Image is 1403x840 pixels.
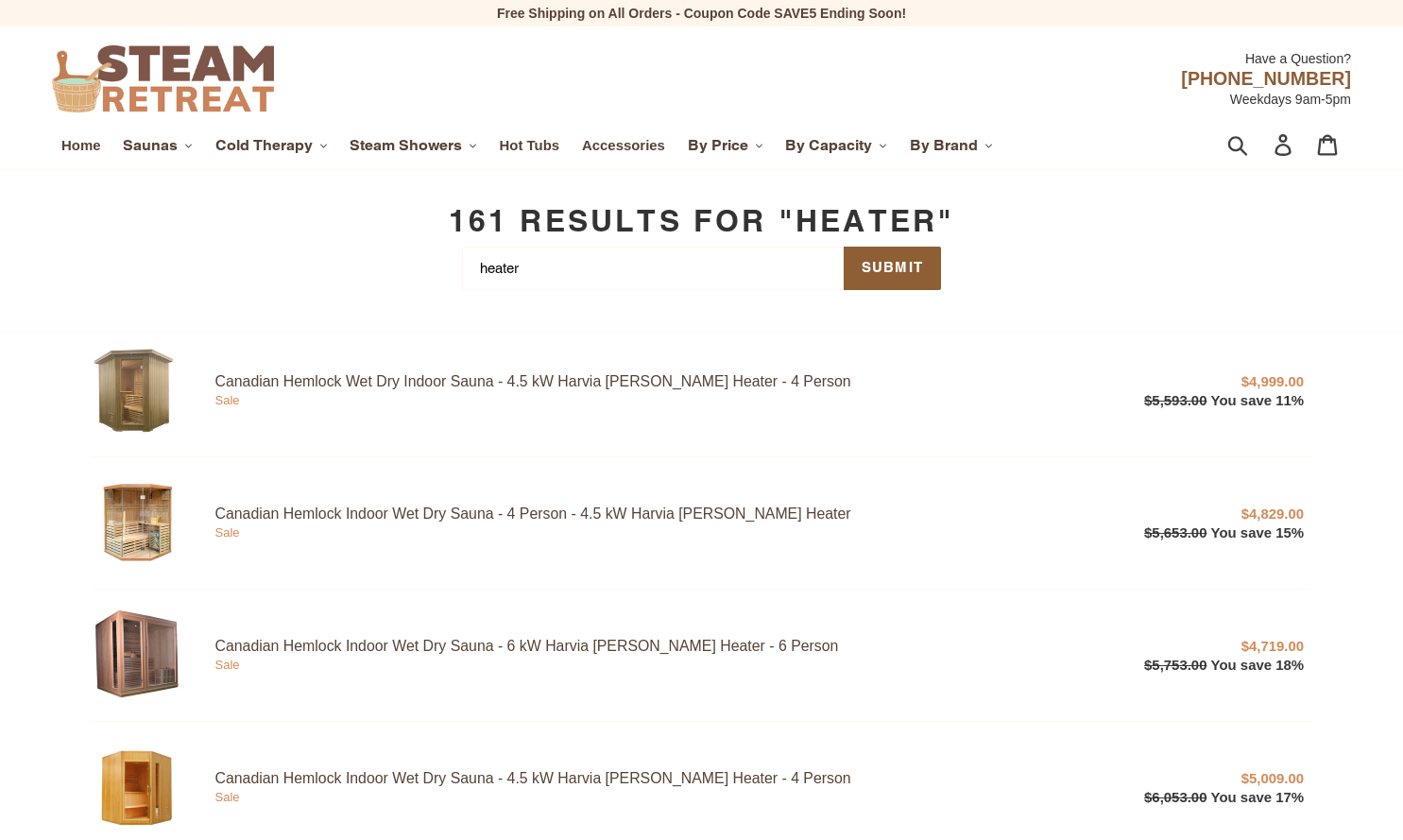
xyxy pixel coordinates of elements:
[52,133,110,158] a: Home
[93,203,1311,237] h1: 161 results for "heater"
[582,137,665,154] span: Accessories
[340,131,487,160] button: Steam Showers
[61,137,100,154] span: Home
[123,136,178,155] span: Saunas
[462,247,844,290] input: Search
[573,133,675,158] a: Accessories
[1181,68,1351,89] span: [PHONE_NUMBER]
[500,137,560,154] span: Hot Tubs
[1238,125,1288,166] input: Search
[1327,764,1403,840] button: Live Chat
[490,133,570,158] a: Hot Tubs
[678,131,773,160] button: By Price
[52,45,274,112] img: Steam Retreat
[215,136,313,155] span: Cold Therapy
[776,131,897,160] button: By Capacity
[485,40,1351,68] div: Have a Question?
[113,131,202,160] button: Saunas
[688,136,748,155] span: By Price
[900,131,1002,160] button: By Brand
[206,131,337,160] button: Cold Therapy
[844,247,941,290] button: Submit
[350,136,462,155] span: Steam Showers
[910,136,978,155] span: By Brand
[785,136,872,155] span: By Capacity
[1230,92,1351,107] span: Weekdays 9am-5pm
